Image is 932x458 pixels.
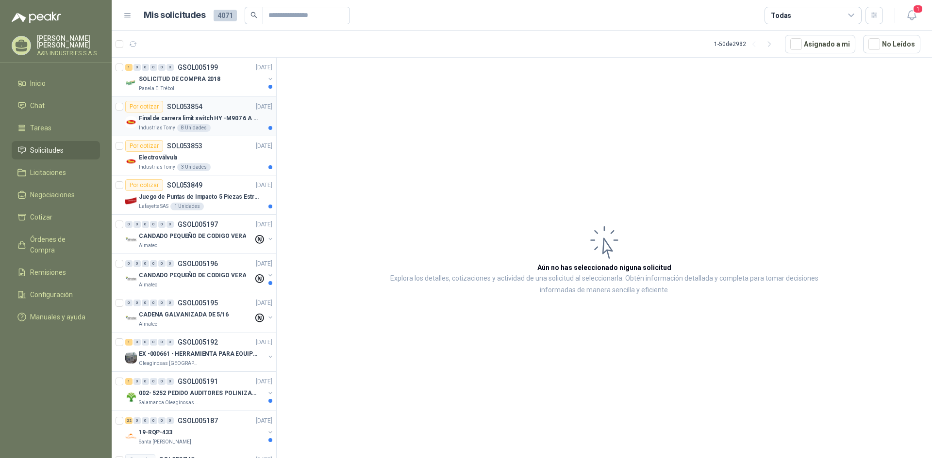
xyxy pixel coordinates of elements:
[125,378,133,385] div: 1
[139,203,168,210] p: Lafayette SAS
[139,75,220,84] p: SOLICITUD DE COMPRA 2018
[142,221,149,228] div: 0
[12,208,100,226] a: Cotizar
[166,221,174,228] div: 0
[30,145,64,156] span: Solicitudes
[170,203,204,210] div: 1 Unidades
[125,156,137,167] img: Company Logo
[12,141,100,159] a: Solicitudes
[30,267,66,278] span: Remisiones
[166,417,174,424] div: 0
[30,234,91,255] span: Órdenes de Compra
[250,12,257,18] span: search
[158,378,166,385] div: 0
[178,378,218,385] p: GSOL005191
[37,50,100,56] p: A&B INDUSTRIES S.A.S
[125,376,274,407] a: 1 0 0 0 0 0 GSOL005191[DATE] Company Logo002- 5252 PEDIDO AUDITORES POLINIZACIÓNSalamanca Oleagin...
[125,179,163,191] div: Por cotizar
[125,300,133,306] div: 0
[125,352,137,363] img: Company Logo
[150,221,157,228] div: 0
[125,116,137,128] img: Company Logo
[139,349,260,359] p: EX -000661 - HERRAMIENTA PARA EQUIPO MECANICO PLAN
[125,273,137,285] img: Company Logo
[133,260,141,267] div: 0
[139,85,174,93] p: Panela El Trébol
[256,102,272,111] p: [DATE]
[133,417,141,424] div: 0
[166,300,174,306] div: 0
[139,192,260,202] p: Juego de Puntas de Impacto 5 Piezas Estrella PH2 de 2'' Zanco 1/4'' Truper
[12,285,100,304] a: Configuración
[125,221,133,228] div: 0
[158,221,166,228] div: 0
[178,221,218,228] p: GSOL005197
[178,300,218,306] p: GSOL005195
[30,212,52,222] span: Cotizar
[142,378,149,385] div: 0
[150,339,157,346] div: 0
[158,417,166,424] div: 0
[139,232,246,241] p: CANDADO PEQUEÑO DE CODIGO VERA
[178,260,218,267] p: GSOL005196
[12,186,100,204] a: Negociaciones
[125,415,274,446] a: 22 0 0 0 0 0 GSOL005187[DATE] Company Logo19-RQP-433Santa [PERSON_NAME]
[12,96,100,115] a: Chat
[125,62,274,93] a: 1 0 0 0 0 0 GSOL005199[DATE] Company LogoSOLICITUD DE COMPRA 2018Panela El Trébol
[178,64,218,71] p: GSOL005199
[139,114,260,123] p: Final de carrera limit switch HY -M907 6 A - 250 V a.c
[125,77,137,89] img: Company Logo
[903,7,920,24] button: 1
[30,100,45,111] span: Chat
[125,391,137,403] img: Company Logo
[125,64,133,71] div: 1
[12,12,61,23] img: Logo peakr
[139,428,172,437] p: 19-RQP-433
[30,78,46,89] span: Inicio
[12,163,100,182] a: Licitaciones
[12,308,100,326] a: Manuales y ayuda
[177,163,211,171] div: 3 Unidades
[177,124,211,132] div: 8 Unidades
[166,64,174,71] div: 0
[125,417,133,424] div: 22
[150,260,157,267] div: 0
[144,8,206,22] h1: Mis solicitudes
[112,175,276,215] a: Por cotizarSOL053849[DATE] Company LogoJuego de Puntas de Impacto 5 Piezas Estrella PH2 de 2'' Za...
[125,260,133,267] div: 0
[125,336,274,367] a: 1 0 0 0 0 0 GSOL005192[DATE] Company LogoEX -000661 - HERRAMIENTA PARA EQUIPO MECANICO PLANOleagi...
[167,142,202,149] p: SOL053853
[167,182,202,189] p: SOL053849
[30,312,85,322] span: Manuales y ayuda
[139,399,200,407] p: Salamanca Oleaginosas SAS
[150,300,157,306] div: 0
[12,230,100,259] a: Órdenes de Compra
[125,140,163,152] div: Por cotizar
[374,273,835,296] p: Explora los detalles, cotizaciones y actividad de una solicitud al seleccionarla. Obtén informaci...
[139,389,260,398] p: 002- 5252 PEDIDO AUDITORES POLINIZACIÓN
[178,417,218,424] p: GSOL005187
[139,310,229,319] p: CADENA GALVANIZADA DE 5/16
[125,297,274,328] a: 0 0 0 0 0 0 GSOL005195[DATE] Company LogoCADENA GALVANIZADA DE 5/16Almatec
[150,378,157,385] div: 0
[256,220,272,229] p: [DATE]
[142,339,149,346] div: 0
[158,339,166,346] div: 0
[142,260,149,267] div: 0
[12,119,100,137] a: Tareas
[125,258,274,289] a: 0 0 0 0 0 0 GSOL005196[DATE] Company LogoCANDADO PEQUEÑO DE CODIGO VERAAlmatec
[125,234,137,246] img: Company Logo
[139,124,175,132] p: Industrias Tomy
[214,10,237,21] span: 4071
[112,136,276,175] a: Por cotizarSOL053853[DATE] Company LogoElectroválvulaIndustrias Tomy3 Unidades
[30,289,73,300] span: Configuración
[256,338,272,347] p: [DATE]
[142,417,149,424] div: 0
[178,339,218,346] p: GSOL005192
[112,97,276,136] a: Por cotizarSOL053854[DATE] Company LogoFinal de carrera limit switch HY -M907 6 A - 250 V a.cIndu...
[158,300,166,306] div: 0
[139,271,246,280] p: CANDADO PEQUEÑO DE CODIGO VERA
[139,360,200,367] p: Oleaginosas [GEOGRAPHIC_DATA][PERSON_NAME]
[125,430,137,442] img: Company Logo
[125,101,163,112] div: Por cotizar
